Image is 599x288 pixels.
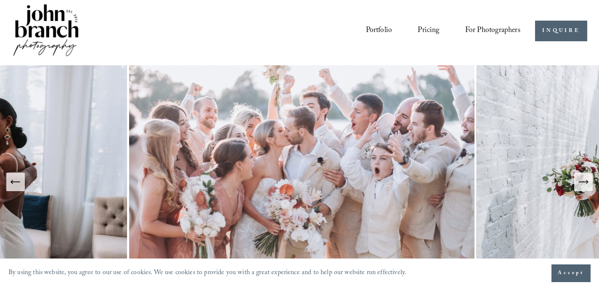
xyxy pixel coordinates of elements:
[535,21,587,41] a: INQUIRE
[574,173,593,191] button: Next Slide
[465,24,520,38] span: For Photographers
[418,23,439,39] a: Pricing
[558,269,584,277] span: Accept
[12,3,80,59] img: John Branch IV Photography
[6,173,25,191] button: Previous Slide
[551,264,591,282] button: Accept
[465,23,520,39] a: folder dropdown
[366,23,392,39] a: Portfolio
[8,267,406,280] p: By using this website, you agree to our use of cookies. We use cookies to provide you with a grea...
